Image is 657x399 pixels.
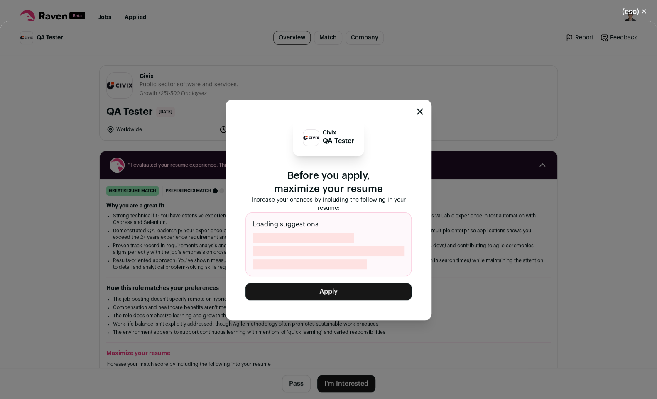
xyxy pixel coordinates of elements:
p: Increase your chances by including the following in your resume: [245,196,412,212]
button: Close modal [417,108,423,115]
div: Loading suggestions [245,212,412,276]
p: Before you apply, maximize your resume [245,169,412,196]
p: QA Tester [323,136,354,146]
p: Civix [323,129,354,136]
button: Close modal [612,2,657,21]
img: 63b3d5bb0701545df06e1e0fd2affd450c45fa579c54c6953f4b897b129de90f.png [303,136,319,140]
button: Apply [245,283,412,300]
